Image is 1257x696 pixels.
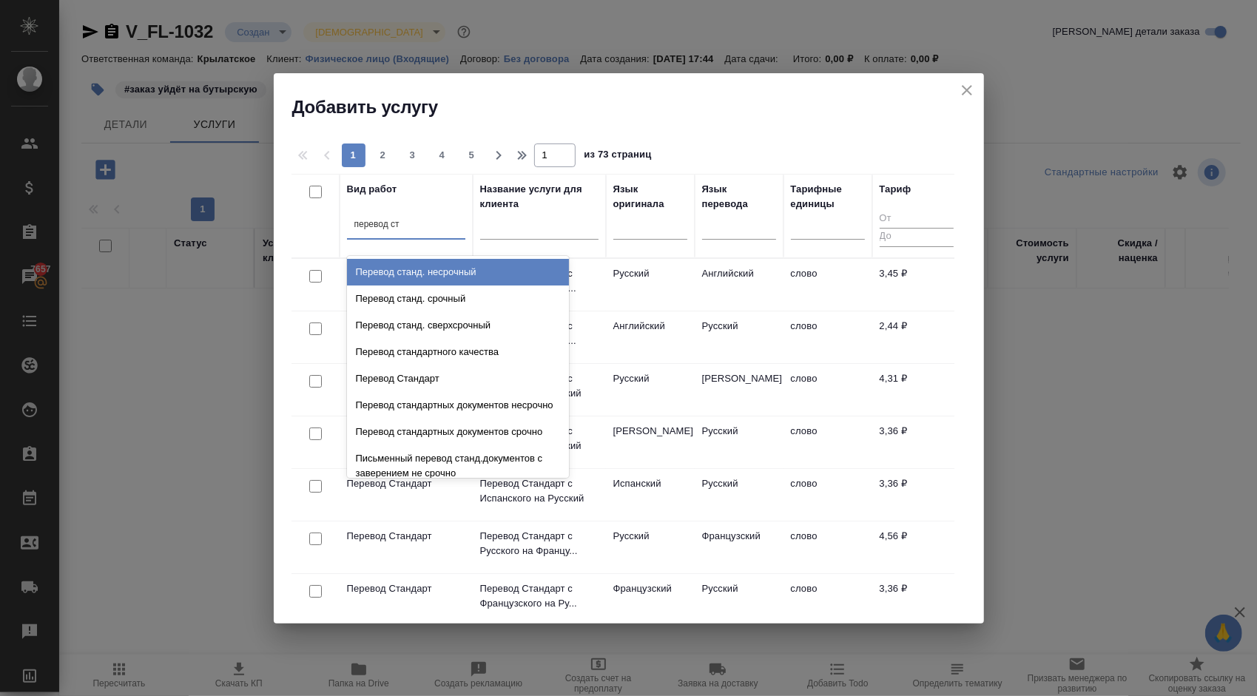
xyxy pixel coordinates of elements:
[480,182,599,212] div: Название услуги для клиента
[872,416,961,468] td: 3,36 ₽
[347,445,569,487] div: Письменный перевод станд.документов с заверением не срочно
[956,79,978,101] button: close
[783,521,872,573] td: слово
[347,365,569,392] div: Перевод Стандарт
[695,469,783,521] td: Русский
[783,364,872,416] td: слово
[783,574,872,626] td: слово
[347,419,569,445] div: Перевод стандартных документов срочно
[480,581,599,611] p: Перевод Стандарт с Французского на Ру...
[606,311,695,363] td: Английский
[880,210,954,229] input: От
[347,581,465,596] p: Перевод Стандарт
[695,521,783,573] td: Французский
[872,469,961,521] td: 3,36 ₽
[872,311,961,363] td: 2,44 ₽
[880,228,954,246] input: До
[347,259,569,286] div: Перевод станд. несрочный
[347,182,397,197] div: Вид работ
[695,259,783,311] td: Английский
[695,364,783,416] td: [PERSON_NAME]
[347,529,465,544] p: Перевод Стандарт
[371,143,395,167] button: 2
[695,416,783,468] td: Русский
[460,148,484,163] span: 5
[371,148,395,163] span: 2
[695,311,783,363] td: Русский
[460,143,484,167] button: 5
[347,392,569,419] div: Перевод стандартных документов несрочно
[783,311,872,363] td: слово
[431,143,454,167] button: 4
[880,182,911,197] div: Тариф
[695,574,783,626] td: Русский
[347,476,465,491] p: Перевод Стандарт
[606,259,695,311] td: Русский
[401,148,425,163] span: 3
[480,529,599,558] p: Перевод Стандарт с Русского на Францу...
[606,469,695,521] td: Испанский
[783,259,872,311] td: слово
[872,574,961,626] td: 3,36 ₽
[480,476,599,506] p: Перевод Стандарт с Испанского на Русский
[872,521,961,573] td: 4,56 ₽
[431,148,454,163] span: 4
[783,469,872,521] td: слово
[584,146,652,167] span: из 73 страниц
[606,364,695,416] td: Русский
[606,521,695,573] td: Русский
[347,286,569,312] div: Перевод станд. срочный
[613,182,687,212] div: Язык оригинала
[702,182,776,212] div: Язык перевода
[347,339,569,365] div: Перевод стандартного качества
[606,574,695,626] td: Французский
[401,143,425,167] button: 3
[606,416,695,468] td: [PERSON_NAME]
[791,182,865,212] div: Тарифные единицы
[872,259,961,311] td: 3,45 ₽
[292,95,984,119] h2: Добавить услугу
[783,416,872,468] td: слово
[872,364,961,416] td: 4,31 ₽
[347,312,569,339] div: Перевод станд. сверхсрочный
